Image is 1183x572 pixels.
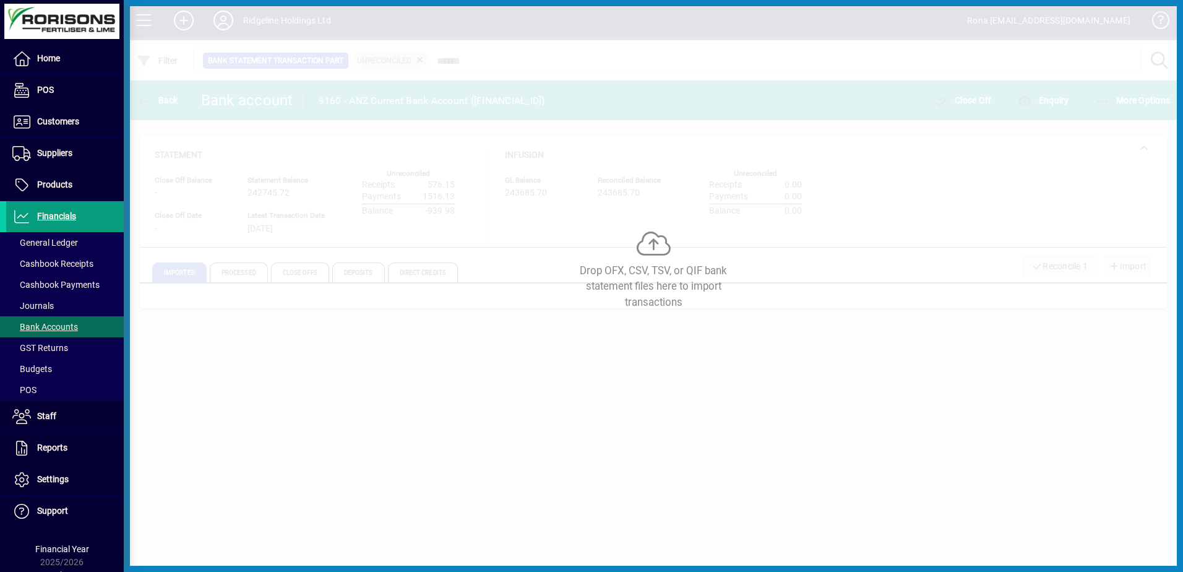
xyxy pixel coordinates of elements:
[6,433,124,464] a: Reports
[6,170,124,201] a: Products
[37,506,68,516] span: Support
[6,337,124,358] a: GST Returns
[37,53,60,63] span: Home
[37,443,67,453] span: Reports
[37,85,54,95] span: POS
[6,316,124,337] a: Bank Accounts
[37,180,72,189] span: Products
[12,259,93,269] span: Cashbook Receipts
[37,474,69,484] span: Settings
[561,263,746,310] div: Drop OFX, CSV, TSV, or QIF bank statement files here to import transactions
[37,148,72,158] span: Suppliers
[6,496,124,527] a: Support
[6,232,124,253] a: General Ledger
[12,301,54,311] span: Journals
[12,343,68,353] span: GST Returns
[6,379,124,401] a: POS
[12,322,78,332] span: Bank Accounts
[37,411,56,421] span: Staff
[6,138,124,169] a: Suppliers
[6,106,124,137] a: Customers
[37,116,79,126] span: Customers
[6,253,124,274] a: Cashbook Receipts
[6,464,124,495] a: Settings
[35,544,89,554] span: Financial Year
[12,385,37,395] span: POS
[6,401,124,432] a: Staff
[37,211,76,221] span: Financials
[6,75,124,106] a: POS
[6,43,124,74] a: Home
[12,280,100,290] span: Cashbook Payments
[12,238,78,248] span: General Ledger
[6,358,124,379] a: Budgets
[12,364,52,374] span: Budgets
[6,274,124,295] a: Cashbook Payments
[6,295,124,316] a: Journals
